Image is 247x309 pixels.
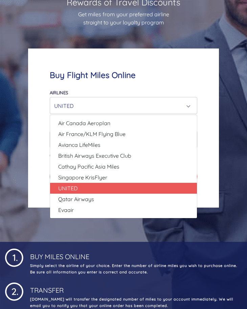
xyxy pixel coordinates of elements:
[58,184,78,192] span: UNITED
[50,70,197,80] h4: Buy Flight Miles Online
[58,119,110,127] span: Air Canada Aeroplan
[58,162,119,171] span: Cathay Pacific Asia Miles
[29,263,242,275] p: Simply select the airline of your choice. Enter the number of airline miles you wish to purchase ...
[5,247,23,267] img: 1
[5,281,23,301] img: 1
[58,141,100,149] span: Avianca LifeMiles
[54,99,189,112] div: UNITED
[58,173,107,181] span: Singapore KrisFlyer
[58,152,131,160] span: British Airways Executive Club
[50,90,68,95] label: Airlines
[29,281,242,294] h4: Transfer
[58,206,74,214] span: Evaair
[58,195,94,203] span: Qatar Airways
[29,296,242,309] p: [DOMAIN_NAME] will transfer the designated number of miles to your account immediately. We will e...
[58,130,126,138] span: Air France/KLM Flying Blue
[50,97,197,114] button: UNITED
[29,247,242,261] h4: Buy Miles Online
[33,10,214,26] p: Get miles from your preferred airline straight to your loyalty program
